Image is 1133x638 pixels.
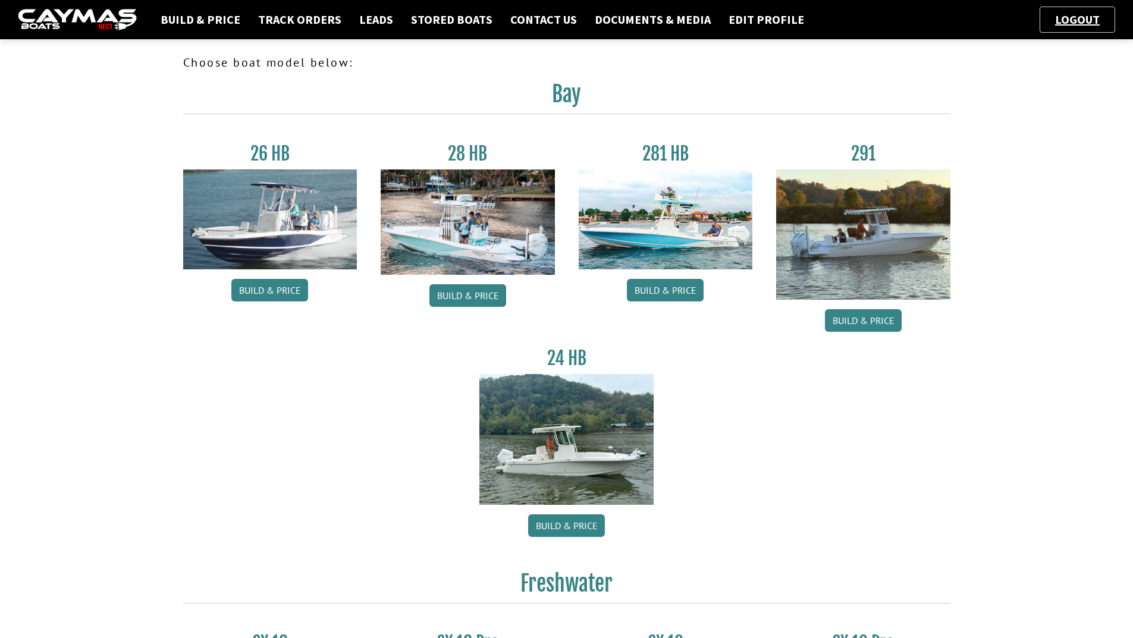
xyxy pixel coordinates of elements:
[183,81,950,114] h2: Bay
[579,143,753,165] h3: 281 HB
[627,279,704,301] a: Build & Price
[504,12,583,27] a: Contact Us
[252,12,347,27] a: Track Orders
[183,54,950,71] p: Choose boat model below:
[381,169,555,275] img: 28_hb_thumbnail_for_caymas_connect.jpg
[825,309,902,332] a: Build & Price
[353,12,399,27] a: Leads
[589,12,717,27] a: Documents & Media
[776,169,950,300] img: 291_Thumbnail.jpg
[231,279,308,301] a: Build & Price
[155,12,246,27] a: Build & Price
[528,514,605,537] a: Build & Price
[381,143,555,165] h3: 28 HB
[183,570,950,604] h2: Freshwater
[479,374,654,504] img: 24_HB_thumbnail.jpg
[1049,12,1106,27] a: Logout
[776,143,950,165] h3: 291
[183,143,357,165] h3: 26 HB
[479,347,654,369] h3: 24 HB
[183,169,357,269] img: 26_new_photo_resized.jpg
[18,9,137,31] img: caymas-dealer-connect-2ed40d3bc7270c1d8d7ffb4b79bf05adc795679939227970def78ec6f6c03838.gif
[429,284,506,307] a: Build & Price
[579,169,753,269] img: 28-hb-twin.jpg
[405,12,498,27] a: Stored Boats
[723,12,810,27] a: Edit Profile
